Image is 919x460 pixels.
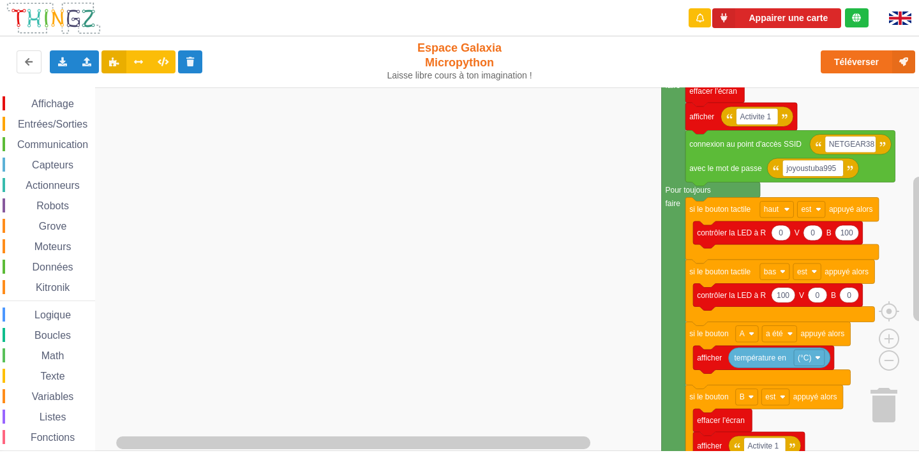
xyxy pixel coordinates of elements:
span: Capteurs [30,160,75,170]
text: 0 [815,291,819,300]
div: Laisse libre cours à ton imagination ! [382,70,538,81]
span: Boucles [33,330,73,341]
text: afficher [689,112,714,121]
span: Math [40,350,66,361]
text: est [765,392,776,401]
div: Espace Galaxia Micropython [382,41,538,81]
text: faire [666,199,681,208]
span: Données [31,262,75,272]
span: Grove [37,221,69,232]
text: haut [764,205,779,214]
text: bas [764,267,776,276]
text: contrôler la LED à R [697,228,766,237]
text: Pour toujours [666,186,711,195]
text: effacer l'écran [697,416,745,425]
text: est [797,267,808,276]
span: Texte [38,371,66,382]
text: V [795,228,800,237]
text: température en [735,353,786,362]
text: A [740,329,745,338]
text: 0 [779,228,783,237]
text: 100 [841,228,853,237]
text: appuyé alors [793,392,837,401]
span: Entrées/Sorties [16,119,89,130]
text: appuyé alors [829,205,873,214]
text: (°C) [798,353,811,362]
text: faire [666,81,681,90]
div: Tu es connecté au serveur de création de Thingz [845,8,869,27]
span: Communication [15,139,90,150]
text: avec le mot de passe [689,164,762,173]
button: Appairer une carte [712,8,841,28]
text: B [831,291,836,300]
text: appuyé alors [825,267,869,276]
span: Variables [30,391,76,402]
img: gb.png [889,11,911,25]
button: Téléverser [821,50,915,73]
text: a été [766,329,783,338]
text: si le bouton [689,392,728,401]
text: B [740,392,745,401]
text: si le bouton tactile [689,267,751,276]
text: 0 [847,291,851,300]
text: si le bouton [689,329,728,338]
text: appuyé alors [800,329,844,338]
text: NETGEAR38 [829,140,875,149]
text: si le bouton tactile [689,205,751,214]
text: Activite 1 [740,112,772,121]
text: afficher [697,353,722,362]
span: Robots [34,200,71,211]
text: connexion au point d'accès SSID [689,140,802,149]
text: est [801,205,812,214]
span: Moteurs [33,241,73,252]
span: Kitronik [34,282,71,293]
span: Affichage [29,98,75,109]
span: Logique [33,309,73,320]
span: Actionneurs [24,180,82,191]
img: thingz_logo.png [6,1,101,35]
text: 0 [811,228,815,237]
text: B [826,228,832,237]
text: 100 [777,291,789,300]
text: joyoustuba995 [786,164,836,173]
text: effacer l'écran [689,87,737,96]
span: Fonctions [29,432,77,443]
span: Listes [38,412,68,422]
text: V [799,291,804,300]
text: contrôler la LED à R [697,291,766,300]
